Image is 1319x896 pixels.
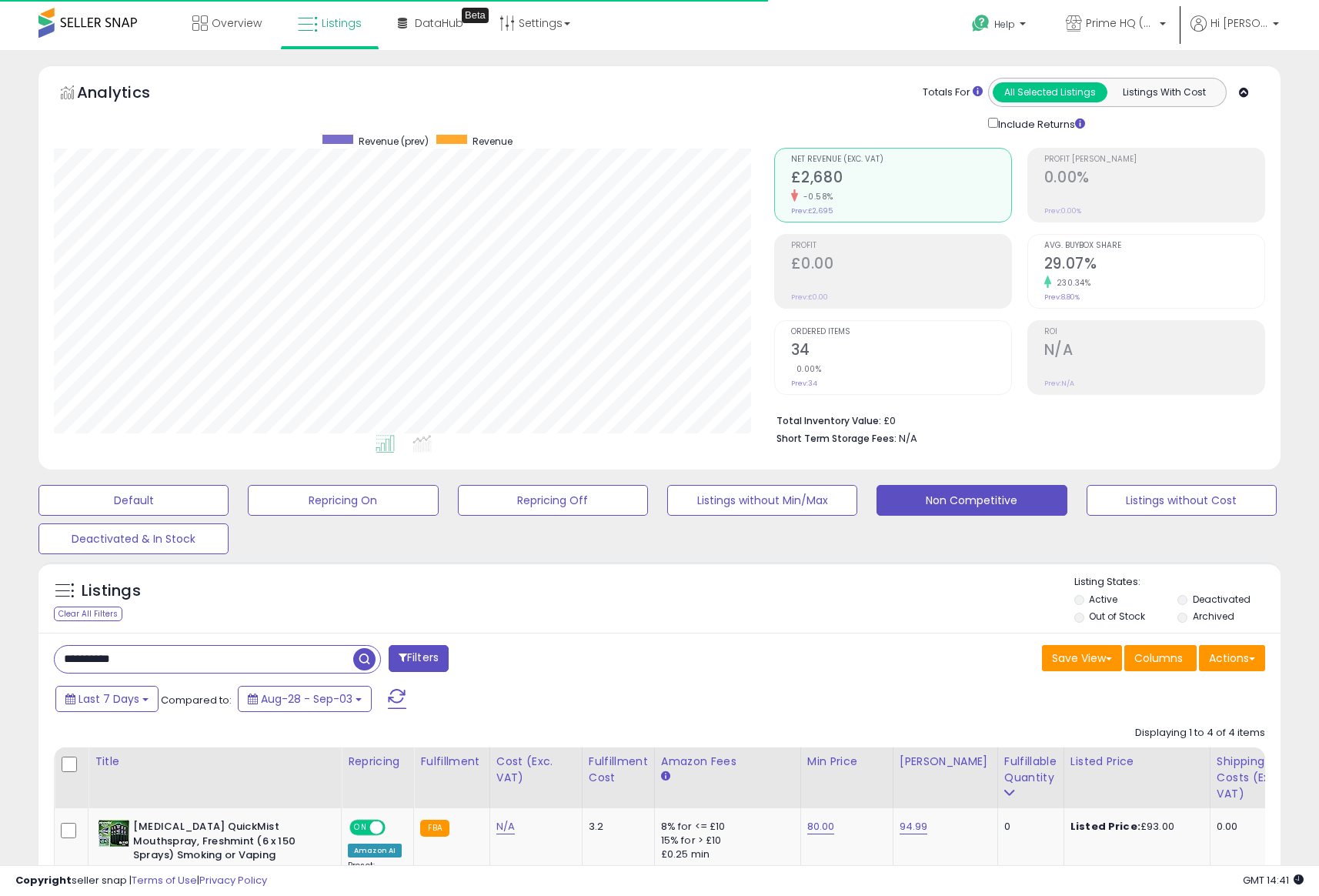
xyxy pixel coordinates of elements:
[1134,650,1183,666] span: Columns
[1193,593,1251,606] label: Deactivated
[1190,15,1279,50] a: Hi [PERSON_NAME]
[15,873,72,888] strong: Copyright
[420,754,483,770] div: Fulfillment
[248,485,438,516] button: Repricing On
[977,115,1104,132] div: Include Returns
[1044,155,1264,164] span: Profit [PERSON_NAME]
[420,820,449,837] small: FBA
[462,8,489,23] div: Tooltip anchor
[1044,379,1074,388] small: Prev: N/A
[1199,645,1265,671] button: Actions
[791,328,1011,336] span: Ordered Items
[791,155,1011,164] span: Net Revenue (Exc. VAT)
[791,341,1011,362] h2: 34
[132,873,197,888] a: Terms of Use
[1004,820,1052,834] div: 0
[1086,15,1155,31] span: Prime HQ (Vat Reg)
[1051,277,1091,289] small: 230.34%
[1044,255,1264,276] h2: 29.07%
[791,255,1011,276] h2: £0.00
[791,169,1011,189] h2: £2,680
[1089,593,1117,606] label: Active
[38,485,229,516] button: Default
[776,432,897,445] b: Short Term Storage Fees:
[993,82,1107,102] button: All Selected Listings
[212,15,262,31] span: Overview
[359,135,429,148] span: Revenue (prev)
[1004,754,1057,786] div: Fulfillable Quantity
[389,645,449,672] button: Filters
[78,691,139,707] span: Last 7 Days
[1044,169,1264,189] h2: 0.00%
[1044,293,1080,302] small: Prev: 8.80%
[900,819,928,834] a: 94.99
[1243,873,1304,888] span: 2025-09-11 14:41 GMT
[1042,645,1122,671] button: Save View
[661,770,670,784] small: Amazon Fees.
[791,206,833,216] small: Prev: £2,695
[348,754,407,770] div: Repricing
[1107,82,1221,102] button: Listings With Cost
[496,754,576,786] div: Cost (Exc. VAT)
[589,820,643,834] div: 3.2
[807,754,887,770] div: Min Price
[415,15,463,31] span: DataHub
[238,686,372,712] button: Aug-28 - Sep-03
[899,431,917,446] span: N/A
[798,191,833,202] small: -0.58%
[971,14,990,33] i: Get Help
[589,754,648,786] div: Fulfillment Cost
[960,2,1041,50] a: Help
[99,820,129,847] img: 517ZQihZ+gL._SL40_.jpg
[1217,820,1291,834] div: 0.00
[82,580,141,602] h5: Listings
[1074,575,1281,590] p: Listing States:
[1070,754,1204,770] div: Listed Price
[1124,645,1197,671] button: Columns
[791,242,1011,250] span: Profit
[1044,242,1264,250] span: Avg. Buybox Share
[95,754,335,770] div: Title
[1210,15,1268,31] span: Hi [PERSON_NAME]
[54,607,122,621] div: Clear All Filters
[383,821,408,834] span: OFF
[261,691,352,707] span: Aug-28 - Sep-03
[473,135,513,148] span: Revenue
[661,834,789,848] div: 15% for > £10
[791,379,817,388] small: Prev: 34
[661,848,789,861] div: £0.25 min
[791,293,828,302] small: Prev: £0.00
[1070,820,1198,834] div: £93.00
[1135,726,1265,741] div: Displaying 1 to 4 of 4 items
[1044,341,1264,362] h2: N/A
[1070,819,1140,834] b: Listed Price:
[661,754,794,770] div: Amazon Fees
[776,410,1254,429] li: £0
[1089,610,1145,623] label: Out of Stock
[661,820,789,834] div: 8% for <= £10
[322,15,362,31] span: Listings
[348,844,402,858] div: Amazon AI
[351,821,370,834] span: ON
[1044,328,1264,336] span: ROI
[15,874,267,888] div: seller snap | |
[667,485,857,516] button: Listings without Min/Max
[77,82,180,107] h5: Analytics
[38,523,229,554] button: Deactivated & In Stock
[55,686,159,712] button: Last 7 Days
[994,18,1015,31] span: Help
[1193,610,1234,623] label: Archived
[496,819,515,834] a: N/A
[776,414,881,427] b: Total Inventory Value:
[877,485,1067,516] button: Non Competitive
[1044,206,1081,216] small: Prev: 0.00%
[900,754,991,770] div: [PERSON_NAME]
[807,819,835,834] a: 80.00
[1087,485,1277,516] button: Listings without Cost
[1217,754,1296,802] div: Shipping Costs (Exc. VAT)
[791,363,822,375] small: 0.00%
[199,873,267,888] a: Privacy Policy
[348,861,402,895] div: Preset:
[161,693,232,707] span: Compared to:
[458,485,648,516] button: Repricing Off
